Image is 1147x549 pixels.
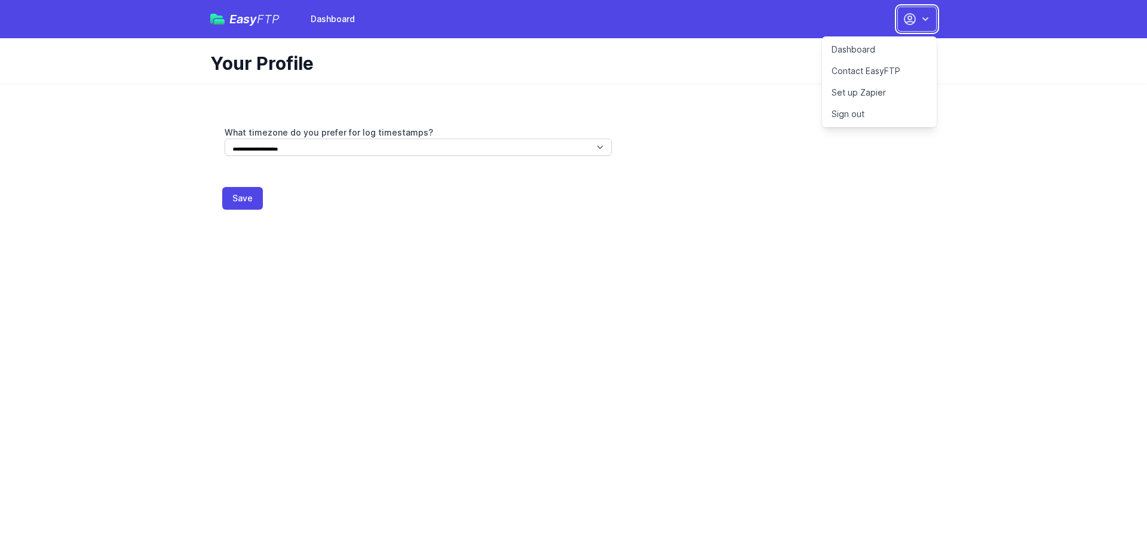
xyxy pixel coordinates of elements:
[303,8,362,30] a: Dashboard
[225,127,741,139] label: What timezone do you prefer for log timestamps?
[229,13,280,25] span: Easy
[1087,489,1133,535] iframe: Drift Widget Chat Controller
[822,82,937,103] a: Set up Zapier
[210,14,225,24] img: easyftp_logo.png
[210,53,927,74] h1: Your Profile
[222,187,263,210] button: Save
[210,13,280,25] a: EasyFTP
[822,60,937,82] a: Contact EasyFTP
[822,39,937,60] a: Dashboard
[257,12,280,26] span: FTP
[822,103,937,125] a: Sign out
